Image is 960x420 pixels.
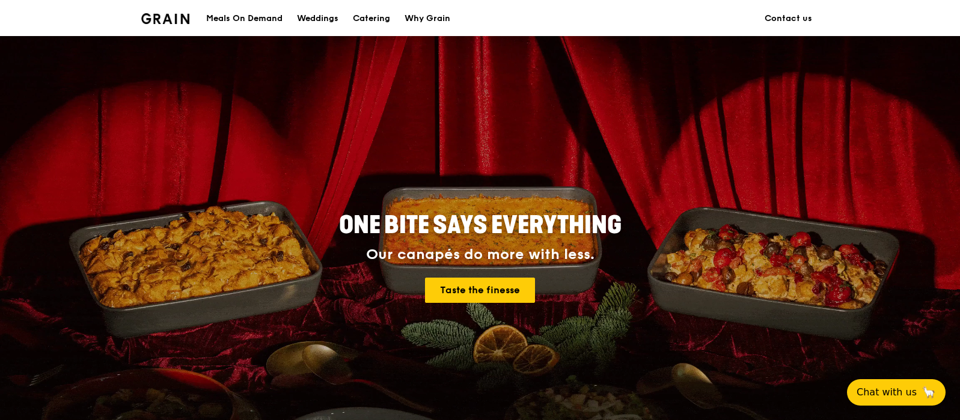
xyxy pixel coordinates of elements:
[397,1,457,37] a: Why Grain
[857,385,917,400] span: Chat with us
[847,379,946,406] button: Chat with us🦙
[297,1,338,37] div: Weddings
[757,1,819,37] a: Contact us
[290,1,346,37] a: Weddings
[922,385,936,400] span: 🦙
[425,278,535,303] a: Taste the finesse
[141,13,190,24] img: Grain
[264,246,697,263] div: Our canapés do more with less.
[346,1,397,37] a: Catering
[339,211,622,240] span: ONE BITE SAYS EVERYTHING
[405,1,450,37] div: Why Grain
[206,1,283,37] div: Meals On Demand
[353,1,390,37] div: Catering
